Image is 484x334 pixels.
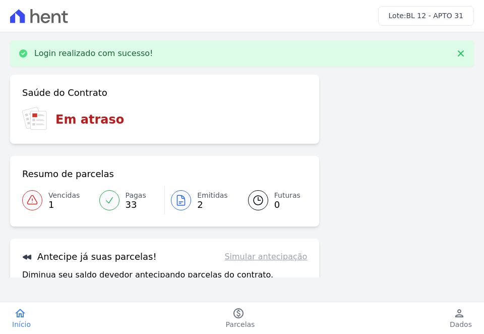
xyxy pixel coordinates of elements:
span: BL 12 - APTO 31 [406,12,463,20]
h3: Lote: [389,11,463,21]
span: Futuras [274,190,300,201]
a: Vencidas 1 [22,186,93,214]
a: personDados [438,307,484,329]
a: Simular antecipação [224,251,307,263]
span: Início [12,319,31,329]
h3: Em atraso [55,110,124,129]
a: Futuras 0 [236,186,308,214]
h3: Resumo de parcelas [22,168,114,180]
span: Vencidas [48,190,80,201]
h3: Antecipe já suas parcelas! [22,251,157,263]
a: Emitidas 2 [165,186,236,214]
i: home [14,307,26,319]
p: Login realizado com sucesso! [34,48,153,59]
span: 33 [126,201,146,209]
a: paidParcelas [214,307,267,329]
a: Pagas 33 [93,186,165,214]
span: Emitidas [197,190,228,201]
span: Pagas [126,190,146,201]
p: Diminua seu saldo devedor antecipando parcelas do contrato. [22,269,273,281]
span: Dados [450,319,472,329]
h3: Saúde do Contrato [22,87,107,99]
i: person [453,307,465,319]
span: 1 [48,201,80,209]
span: 2 [197,201,228,209]
span: 0 [274,201,300,209]
span: Parcelas [226,319,255,329]
i: paid [232,307,245,319]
